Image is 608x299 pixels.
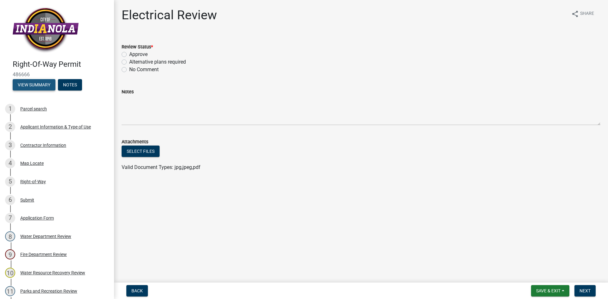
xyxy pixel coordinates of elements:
[20,179,46,184] div: Right-of-Way
[571,10,579,18] i: share
[13,72,101,78] span: 486666
[20,198,34,202] div: Submit
[5,177,15,187] div: 5
[5,268,15,278] div: 10
[5,286,15,296] div: 11
[574,285,596,296] button: Next
[5,158,15,168] div: 4
[122,164,200,170] span: Valid Document Types: jpg,jpeg,pdf
[5,249,15,259] div: 9
[122,45,153,49] label: Review Status
[566,8,599,20] button: shareShare
[20,234,71,239] div: Water Department Review
[129,58,186,66] label: Alternative plans required
[20,252,67,257] div: Fire Department Review
[20,216,54,220] div: Application Form
[531,285,569,296] button: Save & Exit
[20,161,44,165] div: Map Locate
[122,8,217,23] h1: Electrical Review
[536,288,560,293] span: Save & Exit
[5,231,15,241] div: 8
[5,104,15,114] div: 1
[131,288,143,293] span: Back
[20,271,85,275] div: Water Resource Recovery Review
[20,143,66,147] div: Contractor Information
[122,146,160,157] button: Select files
[126,285,148,296] button: Back
[20,107,47,111] div: Parcel search
[580,10,594,18] span: Share
[129,51,148,58] label: Approve
[13,7,79,53] img: City of Indianola, Iowa
[5,140,15,150] div: 3
[58,79,82,90] button: Notes
[122,90,134,94] label: Notes
[5,195,15,205] div: 6
[122,140,148,144] label: Attachments
[129,66,159,73] label: No Comment
[5,213,15,223] div: 7
[5,122,15,132] div: 2
[58,83,82,88] wm-modal-confirm: Notes
[20,125,91,129] div: Applicant Information & Type of Use
[13,83,55,88] wm-modal-confirm: Summary
[20,289,77,293] div: Parks and Recreation Review
[13,60,109,69] h4: Right-Of-Way Permit
[579,288,591,293] span: Next
[13,79,55,90] button: View Summary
